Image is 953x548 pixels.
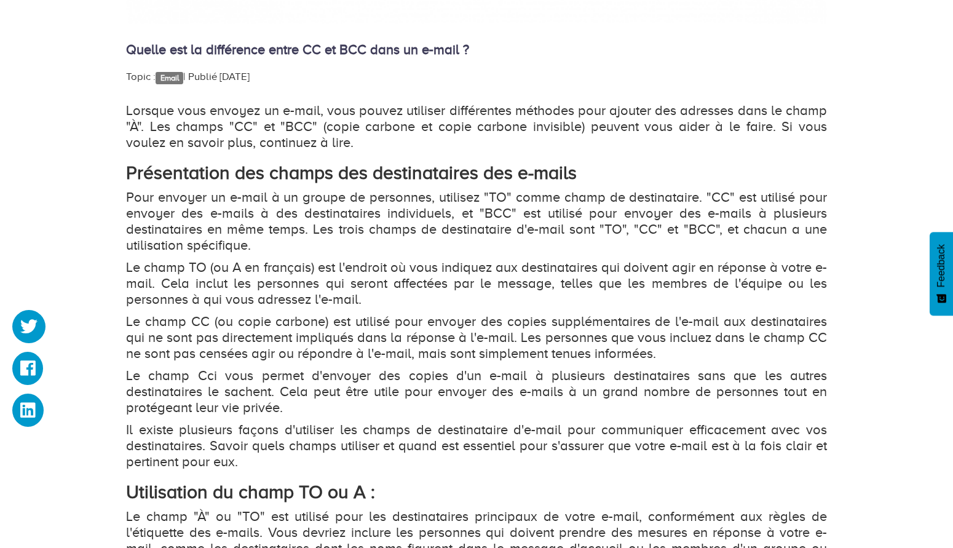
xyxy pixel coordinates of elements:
span: Publié [DATE] [188,71,250,82]
button: Feedback - Afficher l’enquête [930,232,953,316]
p: Le champ Cci vous permet d'envoyer des copies d'un e-mail à plusieurs destinataires sans que les ... [126,368,827,416]
strong: Présentation des champs des destinataires des e-mails [126,162,577,183]
span: Feedback [936,244,947,287]
h4: Quelle est la différence entre CC et BCC dans un e-mail ? [126,42,827,57]
p: Il existe plusieurs façons d'utiliser les champs de destinataire d'e-mail pour communiquer effica... [126,422,827,470]
p: Pour envoyer un e-mail à un groupe de personnes, utilisez "TO" comme champ de destinataire. "CC" ... [126,189,827,253]
p: Lorsque vous envoyez un e-mail, vous pouvez utiliser différentes méthodes pour ajouter des adress... [126,103,827,151]
strong: Utilisation du champ TO ou A : [126,482,375,502]
span: Topic : | [126,71,186,82]
p: Le champ CC (ou copie carbone) est utilisé pour envoyer des copies supplémentaires de l'e-mail au... [126,314,827,362]
p: Le champ TO (ou A en français) est l'endroit où vous indiquez aux destinataires qui doivent agir ... [126,260,827,308]
a: Email [156,72,183,84]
